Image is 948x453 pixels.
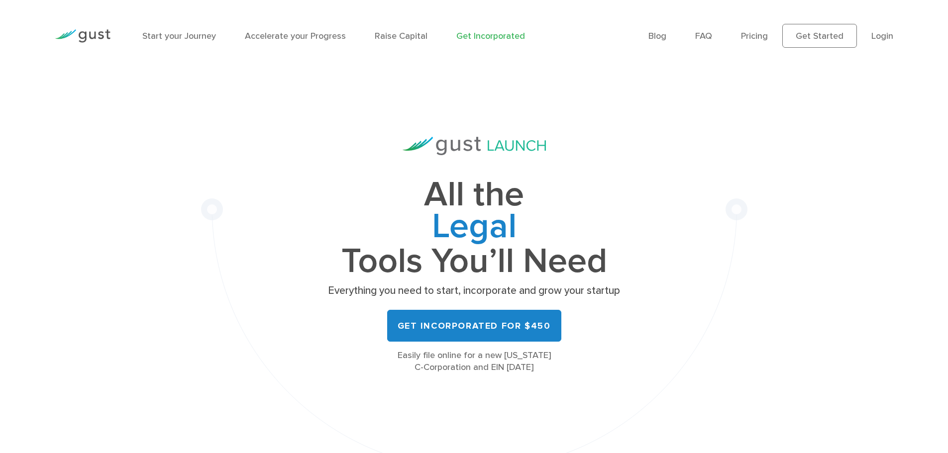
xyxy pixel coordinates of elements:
[375,31,427,41] a: Raise Capital
[456,31,525,41] a: Get Incorporated
[695,31,712,41] a: FAQ
[325,284,624,298] p: Everything you need to start, incorporate and grow your startup
[55,29,110,43] img: Gust Logo
[325,179,624,277] h1: All the Tools You’ll Need
[387,310,561,342] a: Get Incorporated for $450
[782,24,857,48] a: Get Started
[325,350,624,373] div: Easily file online for a new [US_STATE] C-Corporation and EIN [DATE]
[403,137,546,155] img: Gust Launch Logo
[325,211,624,246] span: Legal
[648,31,666,41] a: Blog
[142,31,216,41] a: Start your Journey
[871,31,893,41] a: Login
[245,31,346,41] a: Accelerate your Progress
[741,31,768,41] a: Pricing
